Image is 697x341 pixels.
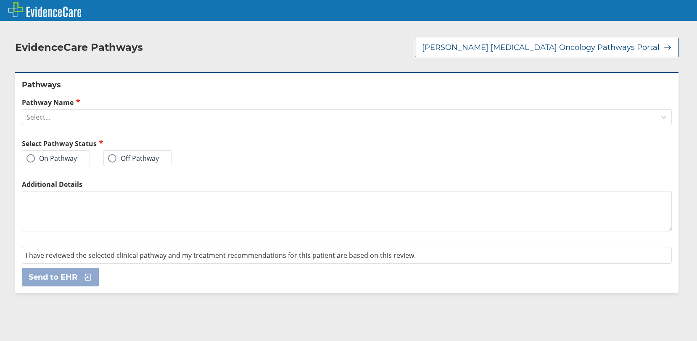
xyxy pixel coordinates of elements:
[22,80,672,90] h2: Pathways
[22,180,672,189] label: Additional Details
[26,154,77,163] label: On Pathway
[108,154,159,163] label: Off Pathway
[22,97,672,107] label: Pathway Name
[26,251,416,260] span: I have reviewed the selected clinical pathway and my treatment recommendations for this patient a...
[22,139,343,148] h2: Select Pathway Status
[15,41,143,54] h2: EvidenceCare Pathways
[22,268,99,286] button: Send to EHR
[26,113,50,122] div: Select...
[415,38,679,57] button: [PERSON_NAME] [MEDICAL_DATA] Oncology Pathways Portal
[8,2,81,17] img: EvidenceCare
[422,42,660,52] span: [PERSON_NAME] [MEDICAL_DATA] Oncology Pathways Portal
[29,272,77,282] span: Send to EHR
